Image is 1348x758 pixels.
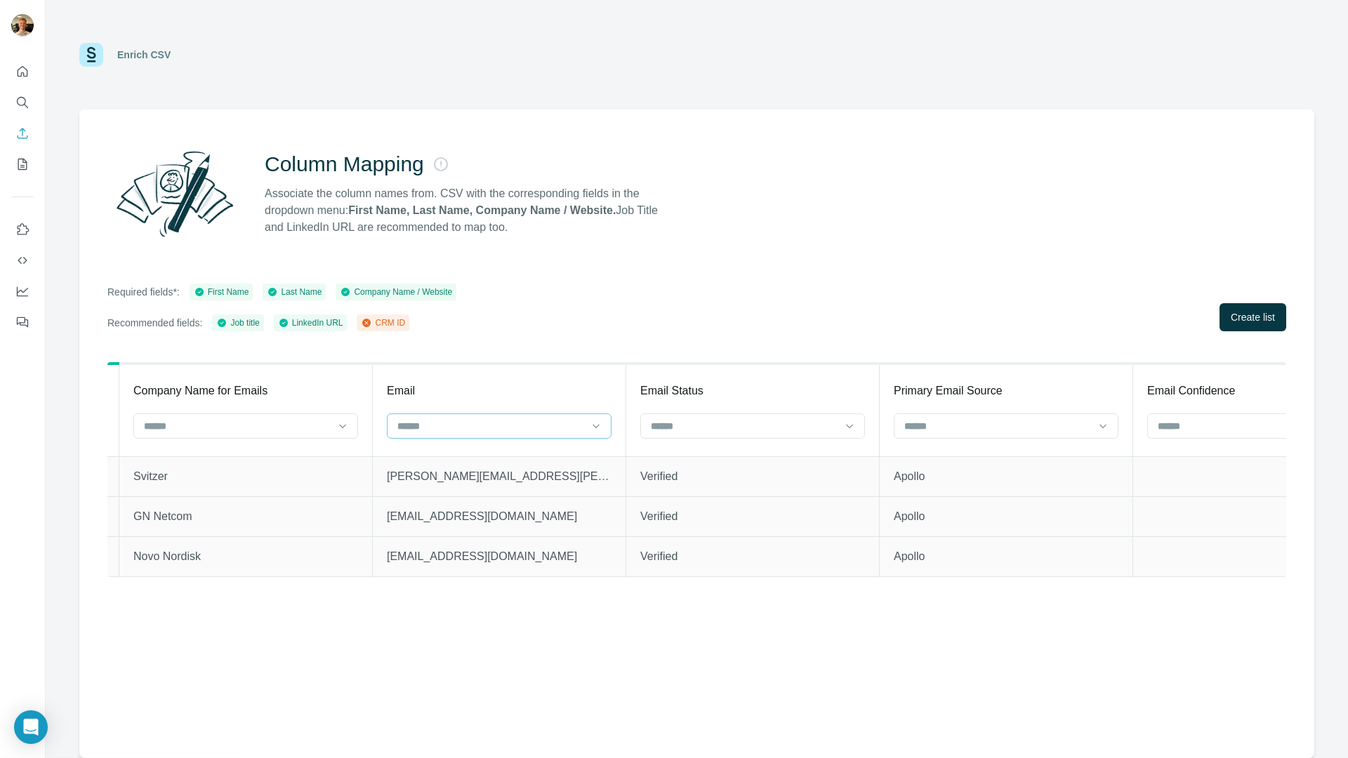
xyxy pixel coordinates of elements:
div: Open Intercom Messenger [14,710,48,744]
p: Svitzer [133,468,358,485]
button: Search [11,90,34,115]
p: Email Status [640,383,703,399]
button: Use Surfe on LinkedIn [11,217,34,242]
button: Dashboard [11,279,34,304]
p: Email [387,383,415,399]
strong: First Name, Last Name, Company Name / Website. [348,204,616,216]
div: Job title [216,317,259,329]
img: Surfe Logo [79,43,103,67]
p: Primary Email Source [894,383,1003,399]
button: Use Surfe API [11,248,34,273]
button: Enrich CSV [11,121,34,146]
button: Feedback [11,310,34,335]
div: LinkedIn URL [278,317,343,329]
p: Verified [640,548,865,565]
p: Verified [640,508,865,525]
p: Novo Nordisk [133,548,358,565]
div: Company Name / Website [340,286,452,298]
p: Associate the column names from. CSV with the corresponding fields in the dropdown menu: Job Titl... [265,185,670,236]
h2: Column Mapping [265,152,424,177]
p: Apollo [894,468,1118,485]
p: Required fields*: [107,285,180,299]
button: Create list [1220,303,1286,331]
p: [EMAIL_ADDRESS][DOMAIN_NAME] [387,548,612,565]
p: Apollo [894,508,1118,525]
p: Apollo [894,548,1118,565]
button: Quick start [11,59,34,84]
p: GN Netcom [133,508,358,525]
p: [EMAIL_ADDRESS][DOMAIN_NAME] [387,508,612,525]
p: Verified [640,468,865,485]
div: Enrich CSV [117,48,171,62]
p: Email Confidence [1147,383,1235,399]
button: My lists [11,152,34,177]
img: Surfe Illustration - Column Mapping [107,143,242,244]
p: [PERSON_NAME][EMAIL_ADDRESS][PERSON_NAME][DOMAIN_NAME] [387,468,612,485]
div: First Name [194,286,249,298]
p: Recommended fields: [107,316,202,330]
img: Avatar [11,14,34,36]
span: Create list [1231,310,1275,324]
div: CRM ID [361,317,405,329]
div: Last Name [267,286,322,298]
p: Company Name for Emails [133,383,267,399]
